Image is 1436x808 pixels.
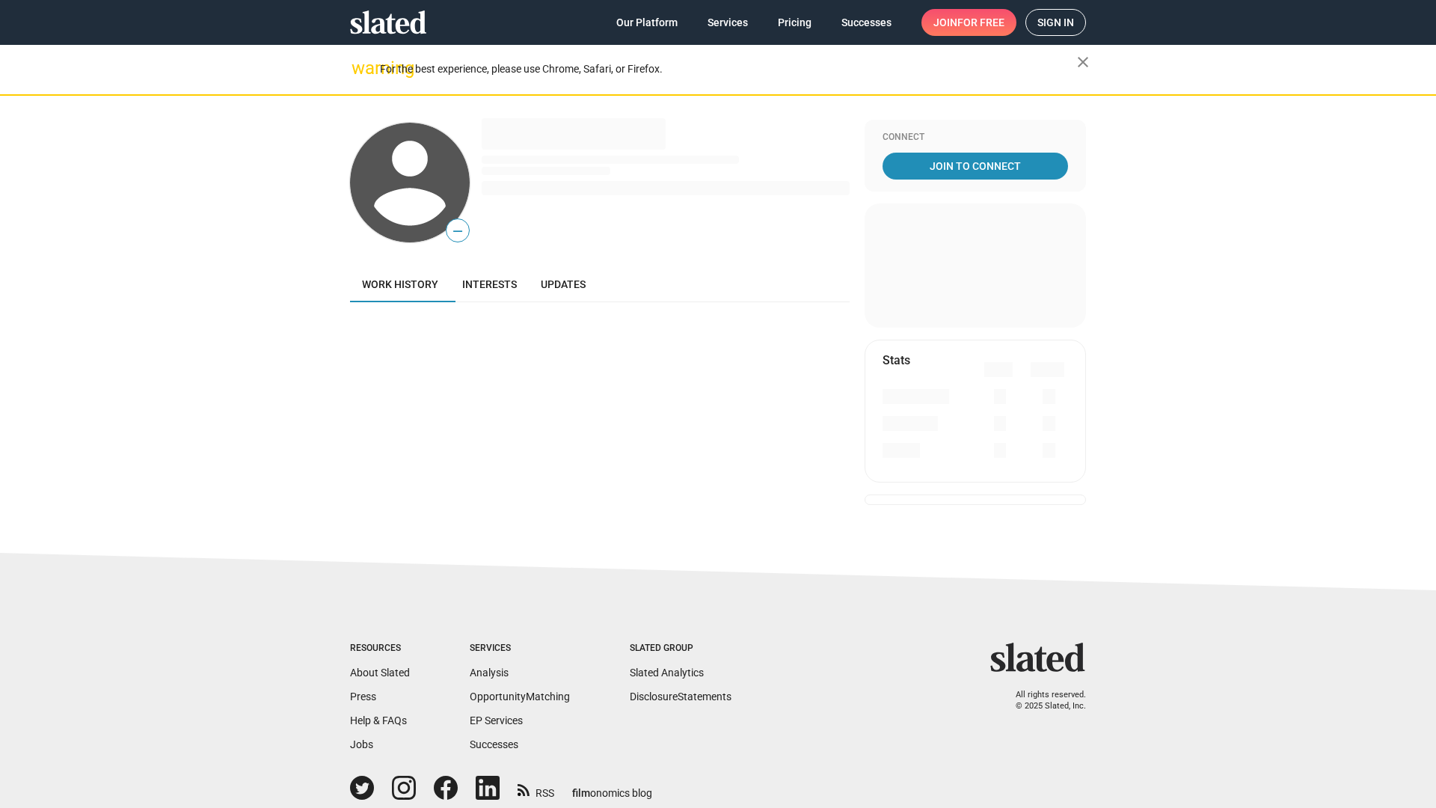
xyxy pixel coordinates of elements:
a: DisclosureStatements [630,691,731,703]
a: EP Services [470,714,523,726]
a: Press [350,691,376,703]
a: Work history [350,266,450,302]
div: Connect [883,132,1068,144]
span: Work history [362,278,438,290]
span: Our Platform [616,9,678,36]
a: Joinfor free [921,9,1016,36]
a: Updates [529,266,598,302]
a: Jobs [350,738,373,750]
span: Successes [841,9,892,36]
a: Help & FAQs [350,714,407,726]
a: Our Platform [604,9,690,36]
span: film [572,787,590,799]
a: Slated Analytics [630,667,704,679]
span: Sign in [1037,10,1074,35]
mat-icon: warning [352,59,369,77]
a: RSS [518,777,554,801]
a: Pricing [766,9,823,36]
a: Sign in [1025,9,1086,36]
span: Join [933,9,1004,36]
span: Join To Connect [886,153,1065,180]
div: Resources [350,643,410,655]
a: About Slated [350,667,410,679]
mat-card-title: Stats [883,352,910,368]
span: — [447,221,469,241]
div: For the best experience, please use Chrome, Safari, or Firefox. [380,59,1077,79]
a: Join To Connect [883,153,1068,180]
span: Interests [462,278,517,290]
span: Pricing [778,9,811,36]
span: Updates [541,278,586,290]
div: Slated Group [630,643,731,655]
div: Services [470,643,570,655]
a: OpportunityMatching [470,691,570,703]
span: for free [957,9,1004,36]
a: Interests [450,266,529,302]
a: Successes [470,738,518,750]
p: All rights reserved. © 2025 Slated, Inc. [1000,690,1086,711]
a: Analysis [470,667,509,679]
a: Services [696,9,760,36]
span: Services [708,9,748,36]
mat-icon: close [1074,53,1092,71]
a: filmonomics blog [572,774,652,801]
a: Successes [829,9,903,36]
